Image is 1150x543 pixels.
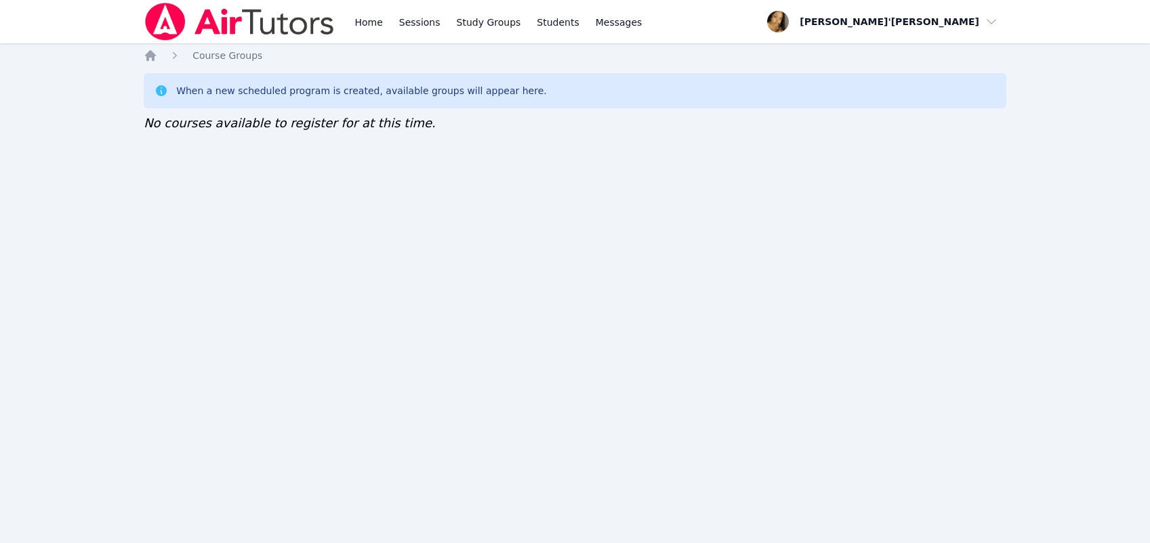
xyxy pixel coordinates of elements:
[144,116,436,130] span: No courses available to register for at this time.
[144,49,1006,62] nav: Breadcrumb
[192,50,262,61] span: Course Groups
[596,16,642,29] span: Messages
[144,3,335,41] img: Air Tutors
[192,49,262,62] a: Course Groups
[176,84,547,97] div: When a new scheduled program is created, available groups will appear here.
